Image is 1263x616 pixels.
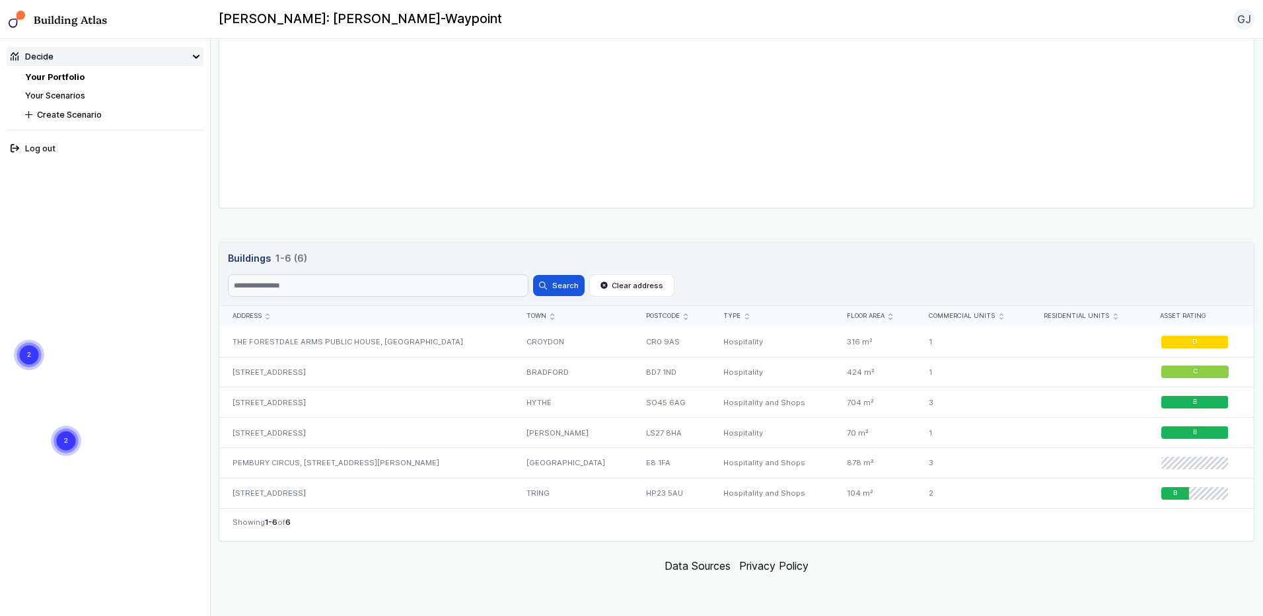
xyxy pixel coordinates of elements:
[9,11,26,28] img: main-0bbd2752.svg
[633,387,711,418] div: SO45 6AG
[646,312,698,321] div: Postcode
[514,418,633,448] div: [PERSON_NAME]
[1173,489,1177,498] span: B
[1044,312,1132,321] div: Residential units
[916,387,1031,418] div: 3
[21,105,203,124] button: Create Scenario
[219,327,1254,357] a: THE FORESTDALE ARMS PUBLIC HOUSE, [GEOGRAPHIC_DATA]CROYDONCR0 9ASHospitality316 m²1D
[723,312,821,321] div: Type
[929,312,1018,321] div: Commercial units
[633,357,711,387] div: BD7 1ND
[739,559,809,572] a: Privacy Policy
[219,418,1254,448] a: [STREET_ADDRESS][PERSON_NAME]LS27 8HAHospitality70 m²1B
[633,447,711,478] div: E8 1FA
[228,251,1245,266] h3: Buildings
[1233,9,1254,30] button: GJ
[711,418,834,448] div: Hospitality
[916,327,1031,357] div: 1
[219,478,1254,508] a: [STREET_ADDRESS]TRINGHP23 5AUHospitality and Shops104 m²2B
[711,478,834,508] div: Hospitality and Shops
[219,447,513,478] div: PEMBURY CIRCUS, [STREET_ADDRESS][PERSON_NAME]
[219,357,513,387] div: [STREET_ADDRESS]
[514,327,633,357] div: CROYDON
[847,312,904,321] div: Floor area
[834,387,916,418] div: 704 m²
[265,518,277,527] span: 1-6
[514,478,633,508] div: TRING
[25,91,85,100] a: Your Scenarios
[285,518,291,527] span: 6
[711,357,834,387] div: Hospitality
[25,72,85,82] a: Your Portfolio
[589,274,675,297] button: Clear address
[526,312,621,321] div: Town
[219,11,502,28] h2: [PERSON_NAME]: [PERSON_NAME]-Waypoint
[1193,398,1197,406] span: B
[916,418,1031,448] div: 1
[7,139,203,158] button: Log out
[916,478,1031,508] div: 2
[7,47,203,66] summary: Decide
[665,559,731,572] a: Data Sources
[916,357,1031,387] div: 1
[834,478,916,508] div: 104 m²
[514,387,633,418] div: HYTHE
[233,312,501,321] div: Address
[219,327,513,357] div: THE FORESTDALE ARMS PUBLIC HOUSE, [GEOGRAPHIC_DATA]
[219,357,1254,387] a: [STREET_ADDRESS]BRADFORDBD7 1NDHospitality424 m²1C
[1160,312,1241,321] div: Asset rating
[233,517,291,527] span: Showing of
[834,327,916,357] div: 316 m²
[219,418,513,448] div: [STREET_ADDRESS]
[219,447,1254,478] a: PEMBURY CIRCUS, [STREET_ADDRESS][PERSON_NAME][GEOGRAPHIC_DATA]E8 1FAHospitality and Shops878 m²3
[711,327,834,357] div: Hospitality
[711,387,834,418] div: Hospitality and Shops
[533,275,585,296] button: Search
[1192,368,1197,377] span: C
[1192,338,1197,346] span: D
[633,418,711,448] div: LS27 8HA
[514,357,633,387] div: BRADFORD
[219,387,1254,418] a: [STREET_ADDRESS]HYTHESO45 6AGHospitality and Shops704 m²3B
[834,418,916,448] div: 70 m²
[219,387,513,418] div: [STREET_ADDRESS]
[711,447,834,478] div: Hospitality and Shops
[1237,11,1251,27] span: GJ
[916,447,1031,478] div: 3
[514,447,633,478] div: [GEOGRAPHIC_DATA]
[1193,428,1197,437] span: B
[219,508,1254,541] nav: Table navigation
[633,478,711,508] div: HP23 5AU
[275,251,307,266] span: 1-6 (6)
[633,327,711,357] div: CR0 9AS
[11,50,54,63] div: Decide
[219,478,513,508] div: [STREET_ADDRESS]
[834,447,916,478] div: 878 m²
[834,357,916,387] div: 424 m²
